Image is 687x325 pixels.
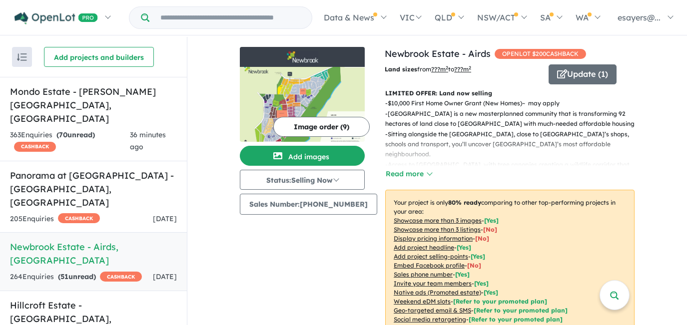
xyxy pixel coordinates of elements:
p: - Sitting alongside the [GEOGRAPHIC_DATA], close to [GEOGRAPHIC_DATA]’s shops, schools and transp... [385,129,643,160]
u: Sales phone number [394,271,453,278]
p: - $10,000 First Home Owner Grant (New Homes)~ may apply [385,98,643,108]
u: Showcase more than 3 listings [394,226,481,233]
sup: 2 [446,65,448,70]
div: 264 Enquir ies [10,271,142,283]
span: [ No ] [467,262,481,269]
button: Update (1) [549,64,617,84]
u: Geo-targeted email & SMS [394,307,471,314]
span: [Refer to your promoted plan] [453,298,547,305]
b: Land sizes [385,65,417,73]
span: [Refer to your promoted plan] [474,307,568,314]
div: 363 Enquir ies [10,129,130,153]
input: Try estate name, suburb, builder or developer [151,7,310,28]
button: Add images [240,146,365,166]
div: 205 Enquir ies [10,213,100,225]
a: Newbrook Estate - Airds [385,48,491,59]
img: sort.svg [17,53,27,61]
b: 80 % ready [448,199,481,206]
span: [ Yes ] [484,217,499,224]
strong: ( unread) [56,130,95,139]
button: Image order (9) [273,117,370,137]
span: CASHBACK [100,272,142,282]
u: Invite your team members [394,280,472,287]
u: Social media retargeting [394,316,466,323]
span: [ Yes ] [455,271,470,278]
img: Newbrook Estate - Airds [240,67,365,142]
u: Native ads (Promoted estate) [394,289,481,296]
span: CASHBACK [58,213,100,223]
span: [ Yes ] [474,280,489,287]
span: [Refer to your promoted plan] [469,316,563,323]
img: Newbrook Estate - Airds Logo [244,51,361,63]
span: [ Yes ] [457,244,471,251]
span: esayers@... [618,12,661,22]
span: 51 [60,272,68,281]
button: Sales Number:[PHONE_NUMBER] [240,194,377,215]
button: Read more [385,168,432,180]
u: Add project selling-points [394,253,468,260]
p: - [GEOGRAPHIC_DATA] is a new masterplanned community that is transforming 92 hectares of land clo... [385,109,643,129]
h5: Panorama at [GEOGRAPHIC_DATA] - [GEOGRAPHIC_DATA] , [GEOGRAPHIC_DATA] [10,169,177,209]
u: Embed Facebook profile [394,262,465,269]
span: [DATE] [153,272,177,281]
span: [DATE] [153,214,177,223]
span: OPENLOT $ 200 CASHBACK [495,49,586,59]
img: Openlot PRO Logo White [14,12,98,24]
u: ???m [454,65,471,73]
button: Status:Selling Now [240,170,365,190]
span: [ No ] [483,226,497,233]
sup: 2 [469,65,471,70]
u: Add project headline [394,244,454,251]
span: 70 [59,130,67,139]
h5: Newbrook Estate - Airds , [GEOGRAPHIC_DATA] [10,240,177,267]
u: Weekend eDM slots [394,298,451,305]
button: Add projects and builders [44,47,154,67]
a: Newbrook Estate - Airds LogoNewbrook Estate - Airds [240,47,365,142]
u: Display pricing information [394,235,473,242]
span: [ Yes ] [471,253,485,260]
span: CASHBACK [14,142,56,152]
span: to [448,65,471,73]
span: 36 minutes ago [130,130,166,151]
strong: ( unread) [58,272,96,281]
u: ??? m [431,65,448,73]
u: Showcase more than 3 images [394,217,482,224]
span: [Yes] [484,289,498,296]
span: [ No ] [475,235,489,242]
h5: Mondo Estate - [PERSON_NAME][GEOGRAPHIC_DATA] , [GEOGRAPHIC_DATA] [10,85,177,125]
p: from [385,64,541,74]
p: LIMITED OFFER: Land now selling [385,88,635,98]
p: - Access to [GEOGRAPHIC_DATA], with tree canopies creating a wildlife corridor that connects to [... [385,160,643,180]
